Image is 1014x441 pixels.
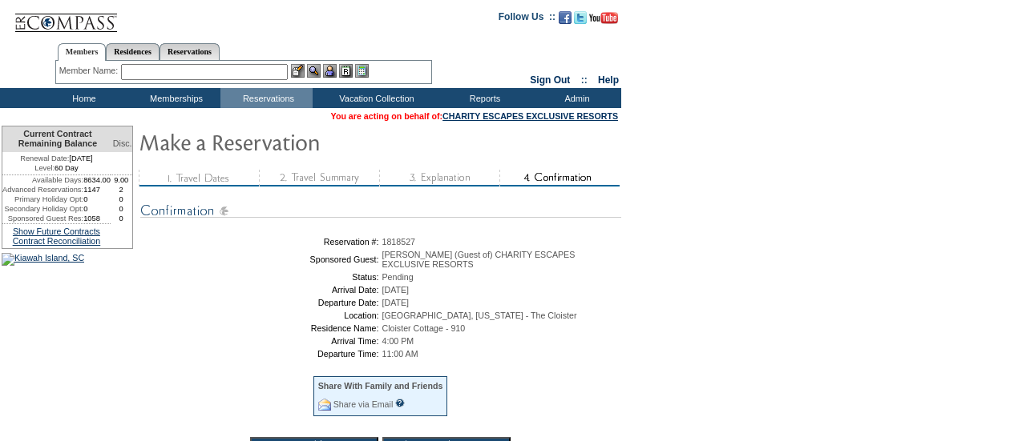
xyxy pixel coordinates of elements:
[331,111,618,121] span: You are acting on behalf of:
[34,163,55,173] span: Level:
[382,311,577,320] span: [GEOGRAPHIC_DATA], [US_STATE] - The Cloister
[574,16,587,26] a: Follow us on Twitter
[58,43,107,61] a: Members
[143,285,379,295] td: Arrival Date:
[143,349,379,359] td: Departure Time:
[113,138,132,148] span: Disc.
[2,253,84,266] img: Kiawah Island, SC
[581,74,588,86] span: ::
[589,12,618,24] img: Subscribe to our YouTube Channel
[83,194,111,204] td: 0
[339,64,353,78] img: Reservations
[143,237,379,247] td: Reservation #:
[259,170,379,186] img: step2_state3.gif
[36,88,128,108] td: Home
[2,163,111,175] td: 60 Day
[128,88,220,108] td: Memberships
[2,126,111,152] td: Current Contract Remaining Balance
[382,250,576,269] span: [PERSON_NAME] (Guest of) CHARITY ESCAPES EXCLUSIVE RESORTS
[143,250,379,269] td: Sponsored Guest:
[382,237,416,247] span: 1818527
[598,74,619,86] a: Help
[574,11,587,24] img: Follow us on Twitter
[529,88,621,108] td: Admin
[111,175,132,185] td: 9.00
[2,204,83,214] td: Secondary Holiday Opt:
[382,323,466,333] span: Cloister Cottage - 910
[13,227,100,236] a: Show Future Contracts
[382,349,418,359] span: 11:00 AM
[139,126,459,158] img: Make Reservation
[106,43,160,60] a: Residences
[559,16,572,26] a: Become our fan on Facebook
[143,323,379,333] td: Residence Name:
[379,170,499,186] img: step3_state3.gif
[559,11,572,24] img: Become our fan on Facebook
[318,381,443,391] div: Share With Family and Friends
[220,88,313,108] td: Reservations
[143,336,379,346] td: Arrival Time:
[382,336,414,346] span: 4:00 PM
[2,185,83,194] td: Advanced Reservations:
[2,214,83,223] td: Sponsored Guest Res:
[2,194,83,204] td: Primary Holiday Opt:
[291,64,305,78] img: b_edit.gif
[160,43,220,60] a: Reservations
[13,236,101,246] a: Contract Reconciliation
[20,154,69,163] span: Renewal Date:
[395,399,405,407] input: What is this?
[2,152,111,163] td: [DATE]
[143,298,379,307] td: Departure Date:
[59,64,121,78] div: Member Name:
[83,175,111,185] td: 8634.00
[83,204,111,214] td: 0
[83,214,111,223] td: 1058
[382,298,410,307] span: [DATE]
[333,399,394,409] a: Share via Email
[111,204,132,214] td: 0
[323,64,337,78] img: Impersonate
[111,194,132,204] td: 0
[530,74,570,86] a: Sign Out
[111,185,132,194] td: 2
[382,272,414,282] span: Pending
[355,64,369,78] img: b_calculator.gif
[143,311,379,320] td: Location:
[143,272,379,282] td: Status:
[83,185,111,194] td: 1147
[442,111,618,121] a: CHARITY ESCAPES EXCLUSIVE RESORTS
[139,170,259,186] img: step1_state3.gif
[2,175,83,185] td: Available Days:
[499,10,555,29] td: Follow Us ::
[437,88,529,108] td: Reports
[111,214,132,223] td: 0
[382,285,410,295] span: [DATE]
[589,16,618,26] a: Subscribe to our YouTube Channel
[313,88,437,108] td: Vacation Collection
[307,64,321,78] img: View
[499,170,620,186] img: step4_state2.gif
